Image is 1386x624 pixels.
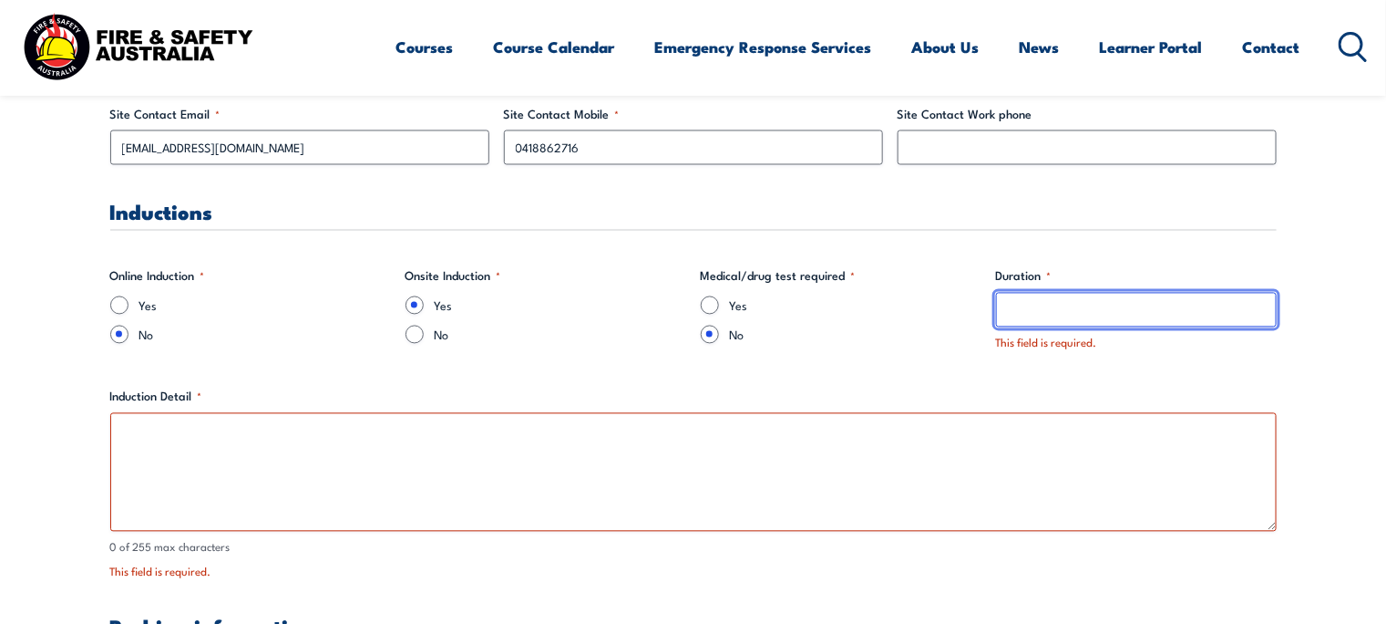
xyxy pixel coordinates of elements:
label: Site Contact Email [110,105,489,123]
label: Yes [435,296,686,315]
a: Contact [1243,23,1300,71]
label: Duration [996,267,1277,286]
a: News [1020,23,1060,71]
label: Site Contact Mobile [504,105,883,123]
a: Learner Portal [1100,23,1203,71]
label: No [435,326,686,344]
legend: Online Induction [110,267,205,286]
label: Site Contact Work phone [898,105,1277,123]
label: Yes [139,296,391,315]
h3: Inductions [110,202,1277,223]
a: Courses [396,23,454,71]
a: Course Calendar [494,23,615,71]
legend: Medical/drug test required [701,267,856,286]
div: This field is required. [996,335,1277,352]
label: Induction Detail [110,388,1277,406]
a: About Us [912,23,980,71]
div: 0 of 255 max characters [110,539,1277,556]
label: No [139,326,391,344]
legend: Onsite Induction [406,267,501,286]
div: This field is required. [110,564,1277,581]
a: Emergency Response Services [655,23,872,71]
label: No [730,326,981,344]
label: Yes [730,296,981,315]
